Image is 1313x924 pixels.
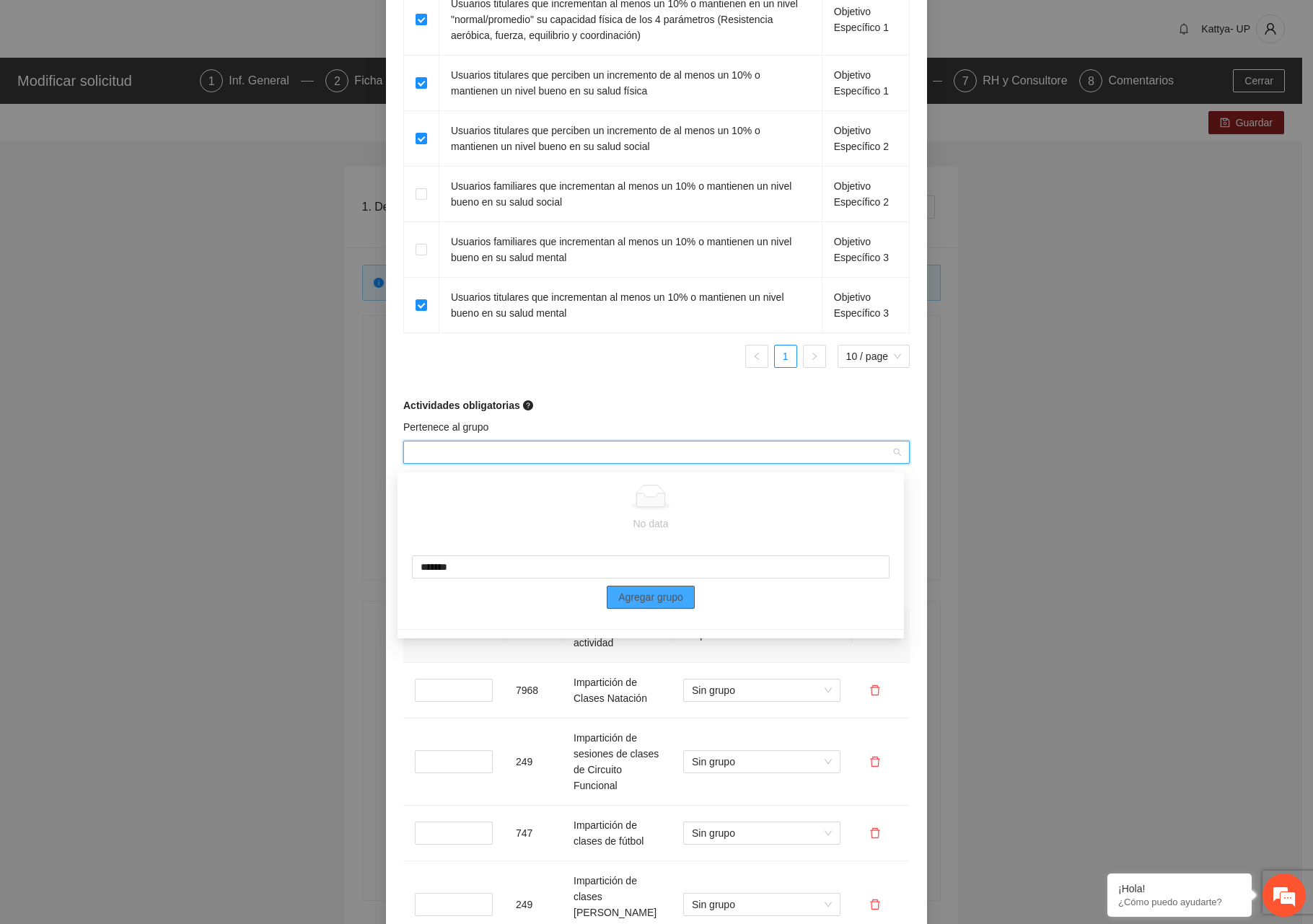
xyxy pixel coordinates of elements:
[84,193,199,338] span: Estamos en línea.
[439,222,822,278] td: Usuarios familiares que incrementan al menos un 10% o mantienen un nivel bueno en su salud mental
[774,345,797,368] li: 1
[439,278,822,333] td: Usuarios titulares que incrementan al menos un 10% o mantienen un nivel bueno en su salud mental
[403,400,520,411] strong: Actividades obligatorias
[75,74,242,92] div: Chatee con nosotros ahora
[562,806,672,861] td: Impartición de clases de fútbol
[683,629,711,641] span: Grupo
[237,7,271,42] div: Minimizar ventana de chat en vivo
[838,345,910,368] div: Page Size
[864,893,887,916] button: delete
[822,111,910,167] td: Objetivo Específico 2
[864,685,886,696] span: delete
[692,894,832,915] span: Sin grupo
[618,589,683,605] span: Agregar grupo
[439,56,822,111] td: Usuarios titulares que perciben un incremento de al menos un 10% o mantienen un nivel bueno en su...
[864,899,886,910] span: delete
[752,352,761,361] span: left
[1118,883,1241,894] div: ¡Hola!
[745,345,768,368] button: left
[562,663,672,718] td: Impartición de Clases Natación
[504,718,562,806] td: 249
[607,586,695,609] button: Agregar grupo
[562,718,672,806] td: Impartición de sesiones de clases de Circuito Funcional
[403,419,488,435] label: Pertenece al grupo
[415,629,455,641] span: Cantidad
[692,751,832,773] span: Sin grupo
[864,822,887,845] button: delete
[864,756,886,767] span: delete
[412,441,891,463] input: Pertenece al grupo
[439,111,822,167] td: Usuarios titulares que perciben un incremento de al menos un 10% o mantienen un nivel bueno en su...
[523,400,533,410] span: question-circle
[864,827,886,839] span: delete
[775,346,796,367] a: 1
[406,516,895,532] div: No data
[692,679,832,701] span: Sin grupo
[504,806,562,861] td: 747
[745,345,768,368] li: Previous Page
[1118,897,1241,907] p: ¿Cómo puedo ayudarte?
[7,394,275,444] textarea: Escriba su mensaje y pulse “Intro”
[822,278,910,333] td: Objetivo Específico 3
[822,56,910,111] td: Objetivo Específico 1
[846,346,901,367] span: 10 / page
[803,345,826,368] button: right
[439,167,822,222] td: Usuarios familiares que incrementan al menos un 10% o mantienen un nivel bueno en su salud social
[803,345,826,368] li: Next Page
[822,222,910,278] td: Objetivo Específico 3
[504,663,562,718] td: 7968
[864,750,887,773] button: delete
[864,679,887,702] button: delete
[822,167,910,222] td: Objetivo Específico 2
[810,352,819,361] span: right
[692,822,832,844] span: Sin grupo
